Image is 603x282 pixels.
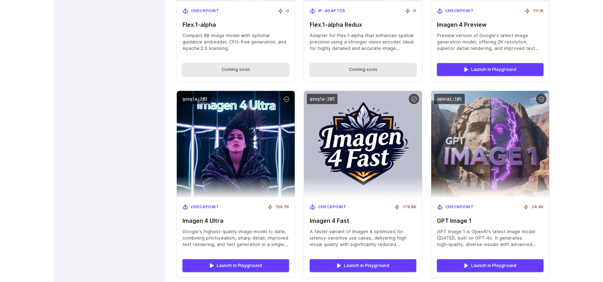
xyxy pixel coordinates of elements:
[431,91,549,198] img: GPT Image 1
[445,204,474,210] span: Checkpoint
[307,94,337,104] code: google:2@3
[191,8,220,14] span: Checkpoint
[182,21,289,28] span: Flex.1‑alpha
[276,204,289,210] span: 158.7K
[182,229,289,248] span: Google's highest-quality image model to date, combining photorealism, sharp detail, improved text...
[318,204,347,210] span: Checkpoint
[533,8,543,14] span: 111.1K
[304,91,422,198] img: Imagen 4 Fast
[437,63,543,76] a: Launch in Playground
[177,91,295,198] img: Imagen 4 Ultra
[437,32,543,52] span: Preview version of Google's latest image generation model, offering 2K resolution, superior detai...
[532,204,543,210] span: 24.4K
[182,63,289,76] button: Coming soon
[437,217,543,224] span: GPT Image 1
[437,21,543,28] span: Imagen 4 Preview
[310,229,416,248] span: A faster variant of Imagen 4 optimized for latency-sensitive use cases, delivering high visual qu...
[310,32,416,52] span: Adapter for Flex.1‑alpha that enhances spatial precision using a stronger vision encoder. Ideal f...
[318,8,345,14] span: IP-Adapter
[182,259,289,272] a: Launch in Playground
[286,8,289,14] span: 0
[182,32,289,52] span: Compact 8B image model with optional guidance embedder, CFG-free generation, and Apache 2.0 licen...
[434,94,465,104] code: openai:1@1
[437,229,543,248] span: GPT Image 1 is OpenAI's latest image model ([DATE]), built on GPT‑4o. It generates high‑quality, ...
[191,204,220,210] span: Checkpoint
[310,63,416,76] button: Coming soon
[310,259,416,272] a: Launch in Playground
[403,204,416,210] span: 178.9K
[437,259,543,272] a: Launch in Playground
[310,217,416,224] span: Imagen 4 Fast
[182,217,289,224] span: Imagen 4 Ultra
[445,8,474,14] span: Checkpoint
[310,21,416,28] span: Flex.1‑alpha Redux
[180,94,210,104] code: google:2@2
[413,8,416,14] span: 0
